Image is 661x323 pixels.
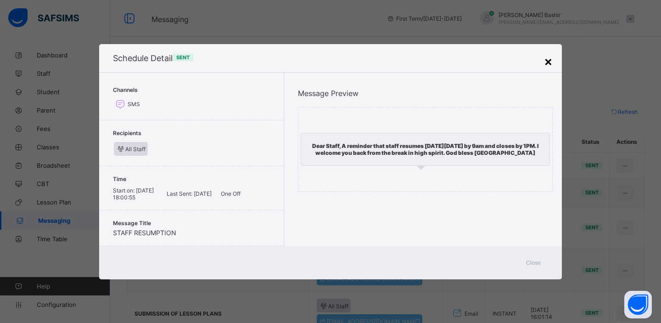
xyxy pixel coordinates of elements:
[113,130,141,136] span: Recipients
[113,187,154,201] span: [DATE] 18:00:55
[113,220,270,227] span: Message Title
[128,101,140,108] span: SMS
[113,187,134,194] span: Start on:
[116,145,146,153] span: All Staff
[544,53,553,69] div: ×
[301,133,550,166] div: Dear Staff, A reminder that staff resumes [DATE][DATE] by 9am and closes by 1PM. I welcome you ba...
[167,190,192,197] span: Last Sent:
[624,291,652,318] button: Open asap
[113,53,548,63] span: Schedule Detail
[221,190,241,197] span: One Off
[298,89,553,98] span: Message Preview
[176,54,190,61] span: Sent
[113,229,176,237] span: STAFF RESUMPTION
[526,259,541,266] span: Close
[114,99,127,110] i: SMS Channel
[167,190,212,197] span: [DATE]
[113,86,138,93] span: Channels
[113,176,126,182] span: Time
